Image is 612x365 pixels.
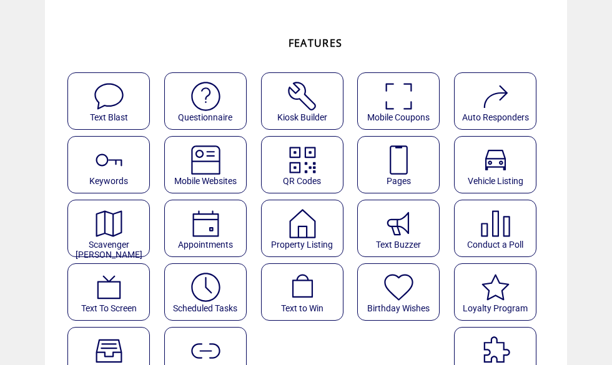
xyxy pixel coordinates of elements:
[67,263,158,321] a: Text To Screen
[468,176,523,186] span: Vehicle Listing
[189,207,222,240] img: appointments.svg
[174,176,237,186] span: Mobile Websites
[357,72,448,130] a: Mobile Coupons
[90,112,128,122] span: Text Blast
[67,72,158,130] a: Text Blast
[81,303,137,313] span: Text To Screen
[164,263,255,321] a: Scheduled Tasks
[189,144,222,177] img: mobile-websites.svg
[479,207,512,240] img: poll.svg
[261,72,352,130] a: Kiosk Builder
[479,80,512,113] img: auto-responders.svg
[286,207,319,240] img: property-listing.svg
[286,144,319,177] img: qr.svg
[67,136,158,193] a: Keywords
[281,303,323,313] span: Text to Win
[479,271,512,304] img: loyalty-program.svg
[178,112,232,122] span: Questionnaire
[261,263,352,321] a: Text to Win
[463,303,528,313] span: Loyalty Program
[289,36,343,50] span: FEATURES
[261,136,352,193] a: QR Codes
[173,303,237,313] span: Scheduled Tasks
[357,200,448,257] a: Text Buzzer
[92,207,126,240] img: scavenger.svg
[367,112,430,122] span: Mobile Coupons
[382,207,415,240] img: text-buzzer.svg
[277,112,327,122] span: Kiosk Builder
[382,271,415,304] img: birthday-wishes.svg
[283,176,321,186] span: QR Codes
[462,112,529,122] span: Auto Responders
[286,271,319,304] img: text-to-win.svg
[467,240,523,250] span: Conduct a Poll
[376,240,421,250] span: Text Buzzer
[92,80,126,113] img: text-blast.svg
[454,200,545,257] a: Conduct a Poll
[367,303,430,313] span: Birthday Wishes
[164,200,255,257] a: Appointments
[454,136,545,193] a: Vehicle Listing
[189,80,222,113] img: questionnaire.svg
[164,72,255,130] a: Questionnaire
[164,136,255,193] a: Mobile Websites
[479,144,512,177] img: vehicle-listing.svg
[271,240,333,250] span: Property Listing
[76,240,142,260] span: Scavenger [PERSON_NAME]
[178,240,233,250] span: Appointments
[89,176,128,186] span: Keywords
[382,80,415,113] img: coupons.svg
[92,271,126,304] img: text-to-screen.svg
[67,200,158,257] a: Scavenger [PERSON_NAME]
[92,144,126,177] img: keywords.svg
[286,80,319,113] img: tool%201.svg
[189,271,222,304] img: scheduled-tasks.svg
[454,72,545,130] a: Auto Responders
[357,136,448,193] a: Pages
[382,144,415,177] img: landing-pages.svg
[357,263,448,321] a: Birthday Wishes
[387,176,411,186] span: Pages
[261,200,352,257] a: Property Listing
[454,263,545,321] a: Loyalty Program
